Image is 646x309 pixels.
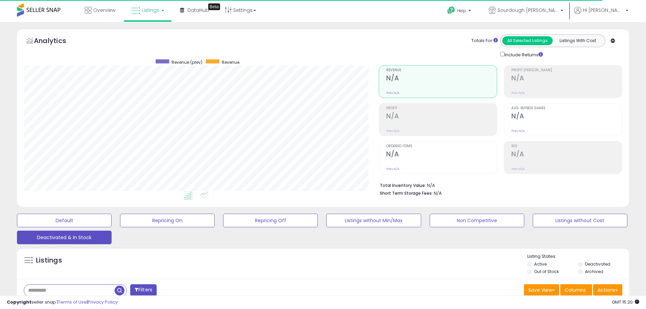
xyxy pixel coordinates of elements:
[386,112,497,121] h2: N/A
[34,36,79,47] h5: Analytics
[380,190,433,196] b: Short Term Storage Fees:
[511,74,622,83] h2: N/A
[142,7,159,14] span: Listings
[593,284,622,296] button: Actions
[36,256,62,265] h5: Listings
[380,181,617,189] li: N/A
[552,36,603,45] button: Listings With Cost
[223,214,318,227] button: Repricing Off
[511,150,622,159] h2: N/A
[434,190,442,196] span: N/A
[585,269,603,274] label: Archived
[511,112,622,121] h2: N/A
[447,6,455,15] i: Get Help
[534,261,547,267] label: Active
[7,299,32,305] strong: Copyright
[583,7,624,14] span: Hi [PERSON_NAME]
[511,91,525,95] small: Prev: N/A
[222,59,239,65] span: Revenue
[188,7,209,14] span: DataHub
[497,7,559,14] span: Sourdough [PERSON_NAME]
[386,69,497,72] span: Revenue
[442,1,478,22] a: Help
[457,8,466,14] span: Help
[502,36,553,45] button: All Selected Listings
[17,214,112,227] button: Default
[511,69,622,72] span: Profit [PERSON_NAME]
[511,144,622,148] span: ROI
[565,287,586,293] span: Columns
[612,299,639,305] span: 2025-10-14 15:20 GMT
[88,299,118,305] a: Privacy Policy
[386,144,497,148] span: Ordered Items
[386,167,399,171] small: Prev: N/A
[533,214,627,227] button: Listings without Cost
[120,214,215,227] button: Repricing On
[386,74,497,83] h2: N/A
[380,182,426,188] b: Total Inventory Value:
[511,107,622,110] span: Avg. Buybox Share
[7,299,118,306] div: seller snap | |
[386,91,399,95] small: Prev: N/A
[430,214,524,227] button: Non Competitive
[386,107,497,110] span: Profit
[130,284,157,296] button: Filters
[511,129,525,133] small: Prev: N/A
[560,284,592,296] button: Columns
[58,299,87,305] a: Terms of Use
[574,7,628,22] a: Hi [PERSON_NAME]
[524,284,559,296] button: Save View
[386,129,399,133] small: Prev: N/A
[208,3,220,10] div: Tooltip anchor
[471,38,498,44] div: Totals For
[534,269,559,274] label: Out of Stock
[585,261,610,267] label: Deactivated
[511,167,525,171] small: Prev: N/A
[527,253,629,260] p: Listing States:
[93,7,115,14] span: Overview
[172,59,202,65] span: Revenue (prev)
[386,150,497,159] h2: N/A
[17,231,112,244] button: Deactivated & In Stock
[326,214,421,227] button: Listings without Min/Max
[495,51,551,58] div: Include Returns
